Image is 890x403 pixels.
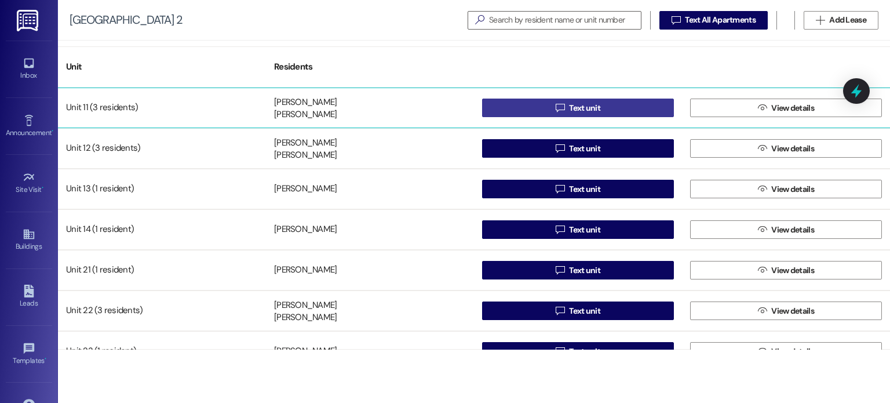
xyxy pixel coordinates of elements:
div: [GEOGRAPHIC_DATA] 2 [70,14,183,26]
span: • [42,184,43,192]
button: View details [690,139,882,158]
div: [PERSON_NAME] [274,224,337,236]
a: Templates • [6,339,52,370]
i:  [758,144,767,153]
div: Unit 22 (3 residents) [58,299,266,322]
span: • [45,355,46,363]
span: View details [771,224,814,236]
button: Text unit [482,139,674,158]
button: Text unit [482,99,674,117]
div: Unit [58,53,266,81]
button: View details [690,342,882,361]
span: Text unit [569,224,600,236]
span: Text unit [569,143,600,155]
button: Text unit [482,180,674,198]
i:  [556,266,564,275]
img: ResiDesk Logo [17,10,41,31]
button: View details [690,261,882,279]
i:  [556,144,564,153]
a: Inbox [6,53,52,85]
div: [PERSON_NAME] [274,299,337,311]
div: Unit 13 (1 resident) [58,177,266,201]
span: Text unit [569,346,600,358]
span: • [52,127,53,135]
span: View details [771,183,814,195]
button: Text unit [482,261,674,279]
i:  [470,14,489,26]
i:  [758,347,767,356]
button: Text unit [482,342,674,361]
span: View details [771,264,814,277]
i:  [556,347,564,356]
button: Text unit [482,220,674,239]
button: View details [690,99,882,117]
i:  [758,306,767,315]
div: [PERSON_NAME] [274,312,337,324]
i:  [758,184,767,194]
div: Unit 11 (3 residents) [58,96,266,119]
button: Text unit [482,302,674,320]
button: Text All Apartments [659,11,768,30]
div: [PERSON_NAME] [274,137,337,149]
i:  [758,103,767,112]
i:  [758,266,767,275]
div: [PERSON_NAME] [274,264,337,277]
div: Unit 14 (1 resident) [58,218,266,241]
i:  [672,16,680,25]
button: View details [690,180,882,198]
span: Text All Apartments [685,14,756,26]
i:  [556,306,564,315]
i:  [556,103,564,112]
span: View details [771,346,814,358]
span: Text unit [569,305,600,317]
input: Search by resident name or unit number [489,12,641,28]
button: View details [690,220,882,239]
span: View details [771,102,814,114]
i:  [816,16,825,25]
div: [PERSON_NAME] [274,183,337,195]
button: View details [690,302,882,320]
i:  [556,225,564,234]
span: View details [771,143,814,155]
div: [PERSON_NAME] [274,346,337,358]
div: Residents [266,53,474,81]
span: Add Lease [829,14,866,26]
div: [PERSON_NAME] [274,109,337,121]
div: Unit 21 (1 resident) [58,259,266,282]
div: [PERSON_NAME] [274,96,337,108]
i:  [556,184,564,194]
i:  [758,225,767,234]
span: Text unit [569,102,600,114]
div: Unit 12 (3 residents) [58,137,266,160]
div: [PERSON_NAME] [274,150,337,162]
a: Leads [6,281,52,313]
button: Add Lease [804,11,878,30]
span: View details [771,305,814,317]
a: Buildings [6,224,52,256]
div: Unit 23 (1 resident) [58,340,266,363]
span: Text unit [569,183,600,195]
span: Text unit [569,264,600,277]
a: Site Visit • [6,168,52,199]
